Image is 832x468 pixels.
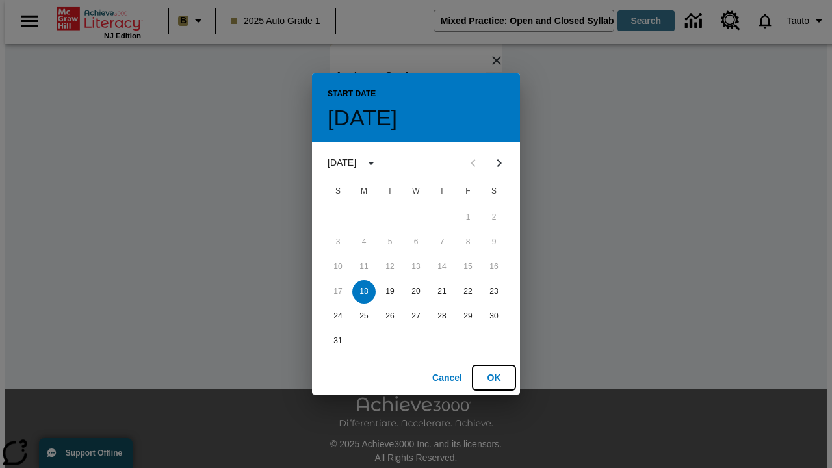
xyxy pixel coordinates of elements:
span: Monday [352,179,376,205]
button: 20 [404,280,428,304]
button: Cancel [426,366,468,390]
button: 23 [482,280,506,304]
button: 24 [326,305,350,328]
button: 19 [378,280,402,304]
span: Start Date [328,84,376,105]
div: [DATE] [328,156,356,170]
span: Saturday [482,179,506,205]
h4: [DATE] [328,105,397,132]
button: 26 [378,305,402,328]
button: 21 [430,280,454,304]
button: Next month [486,150,512,176]
button: 18 [352,280,376,304]
button: 28 [430,305,454,328]
button: 25 [352,305,376,328]
button: 29 [456,305,480,328]
span: Tuesday [378,179,402,205]
button: 27 [404,305,428,328]
button: calendar view is open, switch to year view [360,152,382,174]
button: 22 [456,280,480,304]
span: Sunday [326,179,350,205]
button: 30 [482,305,506,328]
span: Thursday [430,179,454,205]
button: OK [473,366,515,390]
span: Friday [456,179,480,205]
button: 31 [326,330,350,353]
span: Wednesday [404,179,428,205]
